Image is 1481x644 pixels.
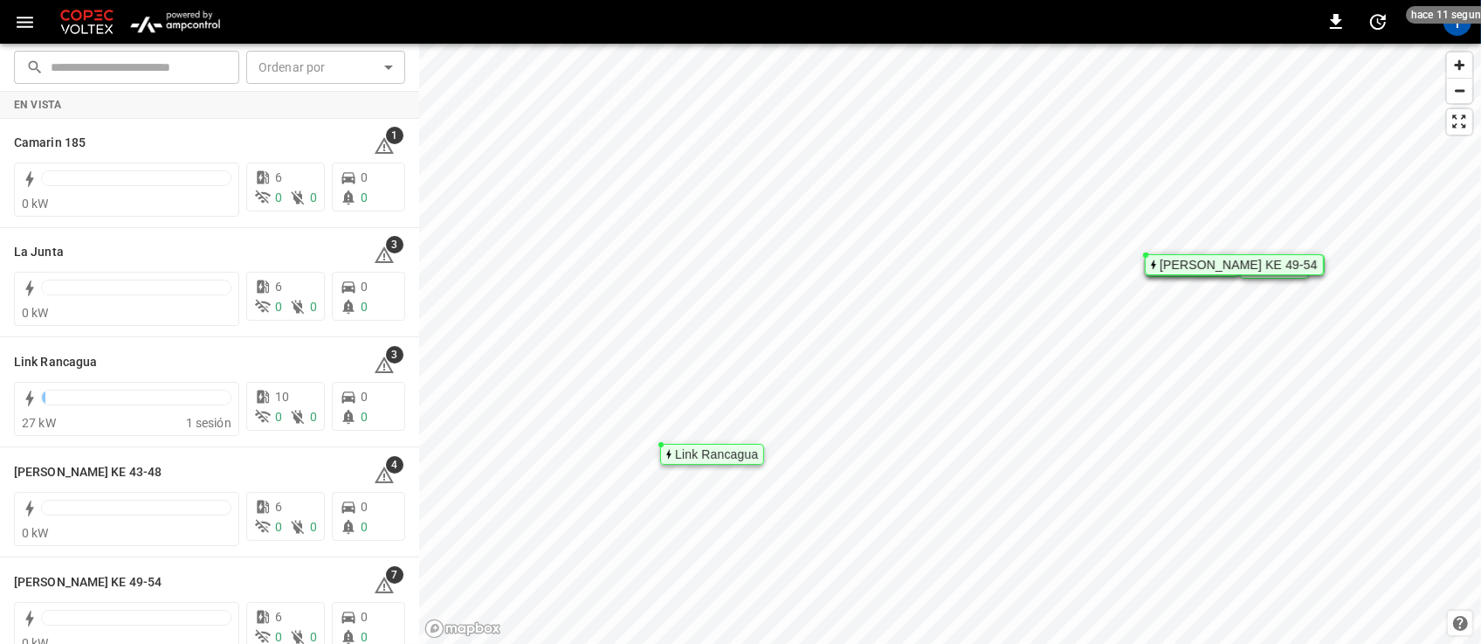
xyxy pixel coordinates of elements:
span: 0 [361,520,368,534]
div: Map marker [1145,254,1324,275]
span: 0 [361,500,368,514]
span: 0 [361,280,368,294]
span: 0 [310,190,317,204]
h6: Loza Colon KE 49-54 [14,573,162,592]
span: 3 [386,236,403,253]
span: 0 kW [22,526,49,540]
div: Link Rancagua [675,449,758,460]
span: 6 [275,280,282,294]
span: 0 [310,520,317,534]
h6: Link Rancagua [14,353,97,372]
a: Mapbox homepage [424,619,501,639]
span: 7 [386,566,403,584]
span: 0 [361,170,368,184]
span: 0 [275,520,282,534]
span: 0 [361,390,368,404]
span: 0 [361,630,368,644]
span: 6 [275,500,282,514]
div: [PERSON_NAME] KE 49-54 [1160,260,1318,270]
h6: Camarin 185 [14,134,86,153]
span: 0 [361,300,368,314]
span: 1 [386,127,403,144]
img: ampcontrol.io logo [124,5,226,38]
span: 0 kW [22,197,49,211]
span: 0 [361,410,368,424]
strong: En vista [14,99,61,111]
span: 1 sesión [186,416,231,430]
button: Zoom out [1447,78,1472,103]
span: 6 [275,170,282,184]
span: 0 [275,300,282,314]
h6: La Junta [14,243,64,262]
span: 27 kW [22,416,56,430]
span: Zoom out [1447,79,1472,103]
button: Zoom in [1447,52,1472,78]
span: 0 [310,300,317,314]
div: Map marker [660,444,764,465]
span: 0 kW [22,306,49,320]
img: Customer Logo [57,5,117,38]
span: 4 [386,456,403,474]
span: 0 [361,610,368,624]
span: 10 [275,390,289,404]
span: 0 [310,630,317,644]
span: 0 [275,190,282,204]
span: 3 [386,346,403,364]
span: 6 [275,610,282,624]
h6: Loza Colon KE 43-48 [14,463,162,482]
button: set refresh interval [1364,8,1392,36]
span: 0 [275,630,282,644]
span: 0 [361,190,368,204]
span: 0 [275,410,282,424]
span: 0 [310,410,317,424]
